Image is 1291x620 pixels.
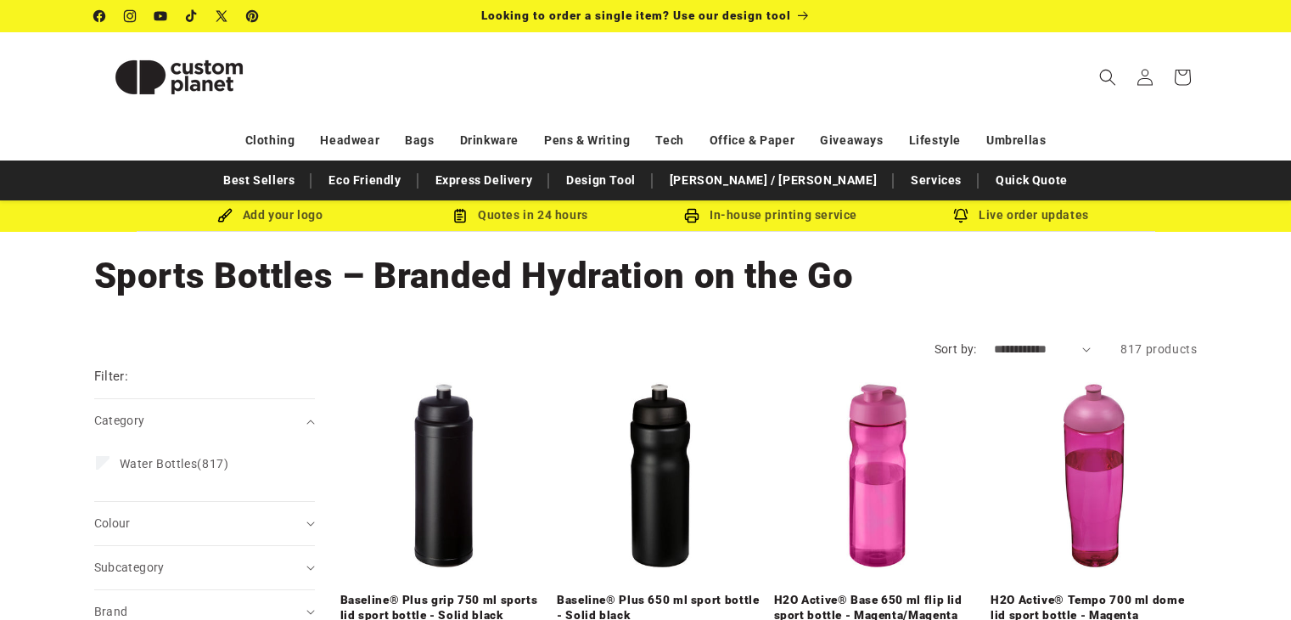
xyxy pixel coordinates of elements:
span: Water Bottles [120,457,198,471]
img: Custom Planet [94,39,264,116]
a: Lifestyle [909,126,961,155]
a: Office & Paper [710,126,794,155]
div: Quotes in 24 hours [396,205,646,226]
a: Express Delivery [427,166,542,195]
img: In-house printing [684,208,699,223]
a: Quick Quote [987,166,1076,195]
summary: Subcategory (0 selected) [94,546,315,589]
span: 817 products [1120,342,1197,356]
div: Live order updates [896,205,1147,226]
a: Umbrellas [986,126,1046,155]
a: Giveaways [820,126,883,155]
img: Brush Icon [217,208,233,223]
iframe: Chat Widget [1206,538,1291,620]
a: Pens & Writing [544,126,630,155]
span: Looking to order a single item? Use our design tool [481,8,791,22]
a: Headwear [320,126,379,155]
img: Order Updates Icon [452,208,468,223]
summary: Colour (0 selected) [94,502,315,545]
label: Sort by: [935,342,977,356]
span: (817) [120,456,229,471]
a: Drinkware [460,126,519,155]
a: [PERSON_NAME] / [PERSON_NAME] [661,166,885,195]
div: In-house printing service [646,205,896,226]
span: Category [94,414,145,427]
a: Services [902,166,970,195]
span: Brand [94,605,128,618]
summary: Category (0 selected) [94,399,315,442]
h2: Filter: [94,367,129,386]
a: Clothing [245,126,295,155]
h1: Sports Bottles – Branded Hydration on the Go [94,253,1198,299]
a: Custom Planet [87,32,270,121]
span: Subcategory [94,561,165,574]
summary: Search [1089,59,1126,96]
div: Add your logo [145,205,396,226]
span: Colour [94,516,131,530]
a: Bags [405,126,434,155]
a: Eco Friendly [320,166,409,195]
a: Design Tool [558,166,644,195]
a: Tech [655,126,683,155]
img: Order updates [953,208,968,223]
a: Best Sellers [215,166,303,195]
